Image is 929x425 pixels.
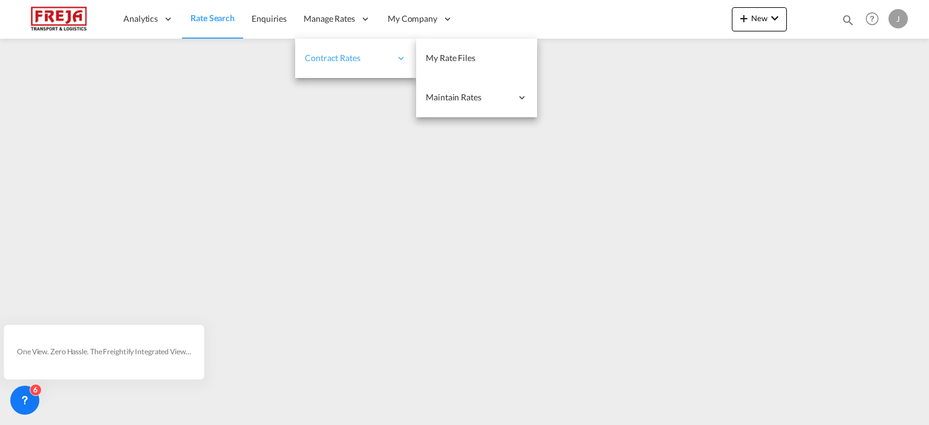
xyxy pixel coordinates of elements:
md-icon: icon-magnify [841,13,855,27]
div: Help [862,8,888,30]
md-icon: icon-plus 400-fg [737,11,751,25]
div: J [888,9,908,28]
span: My Company [388,13,437,25]
span: Manage Rates [304,13,355,25]
span: Enquiries [252,13,287,24]
span: Help [862,8,882,29]
span: Maintain Rates [426,91,512,103]
div: Maintain Rates [416,78,537,117]
span: Contract Rates [305,52,391,64]
span: Rate Search [191,13,235,23]
span: My Rate Files [426,53,475,63]
a: My Rate Files [416,39,537,78]
div: Contract Rates [295,39,416,78]
span: Analytics [123,13,158,25]
span: New [737,13,782,23]
button: icon-plus 400-fgNewicon-chevron-down [732,7,787,31]
img: 586607c025bf11f083711d99603023e7.png [18,5,100,33]
div: icon-magnify [841,13,855,31]
md-icon: icon-chevron-down [768,11,782,25]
